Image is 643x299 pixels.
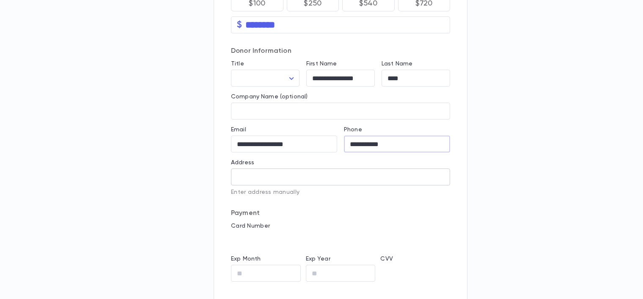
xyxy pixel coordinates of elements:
label: Last Name [382,60,412,67]
div: ​ [231,70,300,87]
label: Company Name (optional) [231,93,308,100]
label: Exp Month [231,256,261,262]
p: Enter address manually [231,189,450,196]
label: Title [231,60,244,67]
label: Address [231,159,254,166]
p: CVV [380,256,450,262]
iframe: cvv [380,265,450,282]
label: Exp Year [306,256,330,262]
p: Donor Information [231,47,450,55]
p: Card Number [231,223,450,229]
p: Payment [231,209,450,217]
iframe: card [231,232,450,249]
p: $ [237,21,242,29]
label: Phone [344,126,362,133]
label: First Name [306,60,337,67]
label: Email [231,126,246,133]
